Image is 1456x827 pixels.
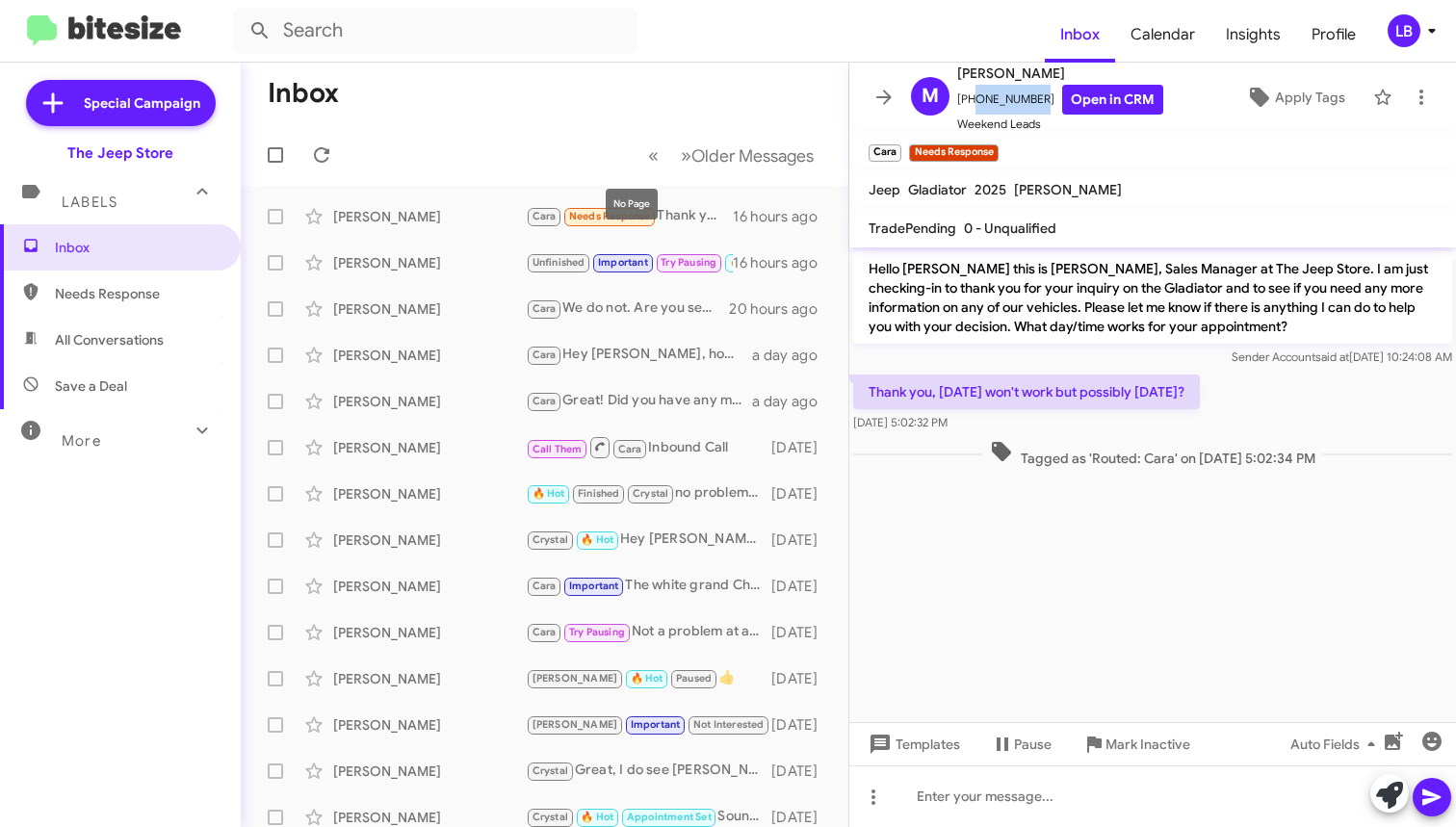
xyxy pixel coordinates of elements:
div: [PERSON_NAME] [333,253,526,272]
div: [PERSON_NAME] [333,530,526,550]
span: [PERSON_NAME] [533,718,618,731]
div: We do not. Are you seeing that elsewhere ? [526,297,729,320]
div: [DATE] [771,808,833,827]
span: « [648,143,659,168]
span: Crystal [533,764,568,777]
button: LB [1371,14,1435,47]
span: Important [631,718,681,731]
span: Finished [578,487,620,500]
div: [PERSON_NAME] [333,715,526,735]
a: Insights [1210,7,1296,63]
input: Search [233,8,637,54]
div: a day ago [752,346,833,365]
button: Auto Fields [1275,727,1398,762]
button: Next [669,136,825,175]
span: Templates [865,727,960,762]
span: Needs Response [55,284,219,303]
span: Try Pausing [569,626,625,638]
div: [DATE] [771,530,833,550]
div: Hey [PERSON_NAME], hope you had a great weekend. Did you give anymore thought to this gladiator w... [526,344,752,366]
span: Not Interested [693,718,765,731]
span: Unfinished [533,256,585,269]
span: Call Them [533,443,583,455]
span: Crystal [633,487,668,500]
button: Mark Inactive [1067,727,1206,762]
small: Cara [869,144,901,162]
span: Apply Tags [1275,80,1345,115]
span: 2025 [975,181,1006,198]
span: Save a Deal [55,376,127,396]
span: [PERSON_NAME] [957,62,1163,85]
span: Cara [533,302,557,315]
span: Needs Response [569,210,651,222]
div: Great! Did you have any more questions or would you like to revisit the certified Ram with [PERSO... [526,390,752,412]
div: The Jeep Store [67,143,173,163]
span: Try Pausing [661,256,716,269]
span: Paused [676,672,712,685]
p: Hello [PERSON_NAME] this is [PERSON_NAME], Sales Manager at The Jeep Store. I am just checking-in... [853,251,1452,344]
span: [PHONE_NUMBER] [957,85,1163,115]
span: 🔥 Hot [631,672,663,685]
div: [PERSON_NAME] [333,438,526,457]
div: 👍 [526,667,771,689]
span: » [681,143,691,168]
span: Labels [62,194,117,211]
div: LB [1388,14,1420,47]
span: Cara [618,443,642,455]
span: [PERSON_NAME] [533,672,618,685]
div: [PERSON_NAME] [333,392,526,411]
button: Templates [849,727,975,762]
span: Auto Fields [1290,727,1383,762]
span: 🔥 Hot [730,256,763,269]
div: [DATE] [771,484,833,504]
a: Profile [1296,7,1371,63]
div: [PERSON_NAME] [333,299,526,319]
a: Inbox [1045,7,1115,63]
div: [PERSON_NAME] [333,484,526,504]
div: [PERSON_NAME] [333,808,526,827]
span: 🔥 Hot [533,487,565,500]
span: Important [569,580,619,592]
span: Mark Inactive [1105,727,1190,762]
a: Special Campaign [26,80,216,126]
button: Previous [637,136,670,175]
div: [DATE] [771,438,833,457]
span: Pause [1014,727,1052,762]
span: Appointment Set [627,811,712,823]
button: Pause [975,727,1067,762]
span: Cara [533,626,557,638]
div: 16 hours ago [733,253,833,272]
button: Apply Tags [1226,80,1364,115]
p: Thank you, [DATE] won't work but possibly [DATE]? [853,375,1200,409]
div: [PERSON_NAME] [333,669,526,688]
div: Good afternoon. I seen that there is a window sticker now available for that blue rho in transit.... [526,251,733,273]
div: Absolutely! Glad it worked out and you were able to get it. Good luck with the vehicle and let us... [526,713,771,736]
div: [PERSON_NAME] [333,207,526,226]
span: 🔥 Hot [581,533,613,546]
span: [DATE] 5:02:32 PM [853,415,948,429]
div: [DATE] [771,762,833,781]
span: All Conversations [55,330,164,349]
span: More [62,432,101,450]
div: [DATE] [771,577,833,596]
span: Crystal [533,533,568,546]
span: Gladiator [908,181,967,198]
small: Needs Response [909,144,998,162]
span: Cara [533,210,557,222]
span: Inbox [55,238,219,257]
span: Calendar [1115,7,1210,63]
div: [DATE] [771,715,833,735]
div: Hey [PERSON_NAME], This is [PERSON_NAME] at the jeep store in [GEOGRAPHIC_DATA]. Hope you are wel... [526,529,771,551]
span: Sender Account [DATE] 10:24:08 AM [1232,349,1452,364]
div: 16 hours ago [733,207,833,226]
div: Not a problem at all. when you have a better time [DATE] feel free to leave it here or with [PERS... [526,621,771,643]
div: [PERSON_NAME] [333,346,526,365]
div: Inbound Call [526,435,771,459]
span: Weekend Leads [957,115,1163,134]
h1: Inbox [268,78,339,109]
a: Open in CRM [1062,85,1163,115]
div: [DATE] [771,623,833,642]
div: 20 hours ago [729,299,833,319]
